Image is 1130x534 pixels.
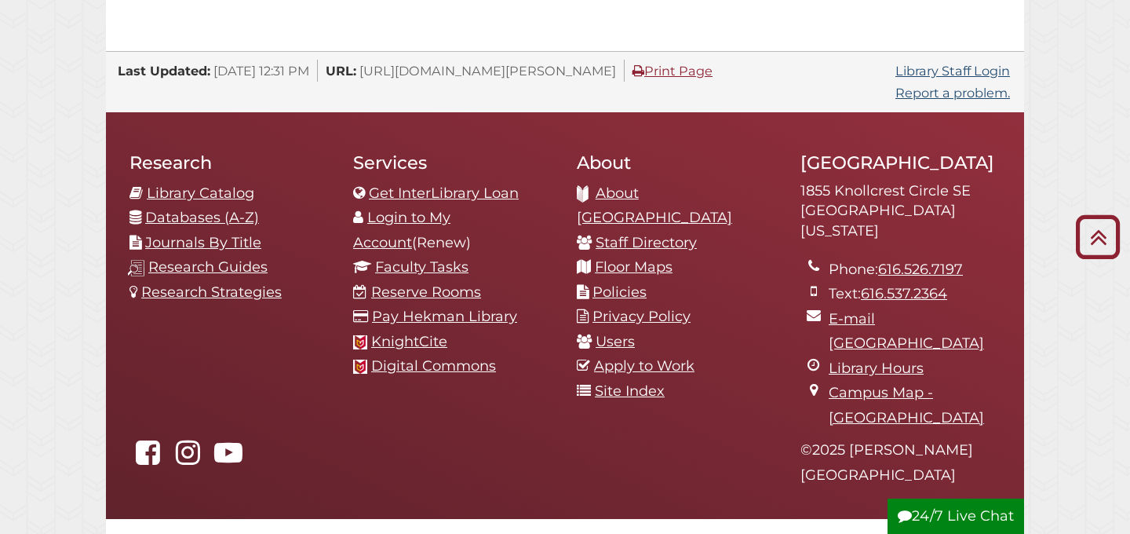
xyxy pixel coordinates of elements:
a: Report a problem. [895,85,1010,101]
li: (Renew) [353,206,553,255]
a: Library Catalog [147,185,254,202]
a: Print Page [632,63,713,79]
a: Research Guides [148,258,268,276]
a: Faculty Tasks [375,258,468,276]
h2: Services [353,152,553,174]
a: KnightCite [371,333,447,350]
li: Phone: [829,258,1001,283]
h2: Research [129,152,330,174]
p: © 2025 [PERSON_NAME][GEOGRAPHIC_DATA] [800,438,1001,488]
a: Research Strategies [141,283,282,301]
address: 1855 Knollcrest Circle SE [GEOGRAPHIC_DATA][US_STATE] [800,181,1001,242]
img: Calvin favicon logo [353,360,367,374]
a: Pay Hekman Library [372,308,517,325]
a: E-mail [GEOGRAPHIC_DATA] [829,310,984,353]
a: Hekman Library on YouTube [210,449,246,466]
a: Journals By Title [145,234,261,251]
a: Privacy Policy [592,308,691,325]
i: Print Page [632,64,644,77]
span: Last Updated: [118,63,210,79]
a: Policies [592,283,647,301]
a: Library Hours [829,360,924,377]
a: Login to My Account [353,209,450,251]
a: Reserve Rooms [371,283,481,301]
span: [URL][DOMAIN_NAME][PERSON_NAME] [359,63,616,79]
a: Library Staff Login [895,63,1010,79]
a: Site Index [595,382,665,400]
a: Users [596,333,635,350]
li: Text: [829,282,1001,307]
h2: [GEOGRAPHIC_DATA] [800,152,1001,174]
a: Apply to Work [594,357,694,375]
a: hekmanlibrary on Instagram [169,449,206,466]
span: [DATE] 12:31 PM [213,63,309,79]
span: URL: [326,63,356,79]
a: Campus Map - [GEOGRAPHIC_DATA] [829,384,984,426]
a: 616.537.2364 [861,285,947,302]
img: research-guides-icon-white_37x37.png [128,260,144,276]
a: Hekman Library on Facebook [129,449,166,466]
a: Back to Top [1070,224,1126,250]
a: Get InterLibrary Loan [369,185,519,202]
a: 616.526.7197 [878,261,963,278]
a: Staff Directory [596,234,697,251]
h2: About [577,152,777,174]
a: Floor Maps [595,258,673,276]
img: Calvin favicon logo [353,335,367,349]
a: Databases (A-Z) [145,209,259,226]
a: Digital Commons [371,357,496,375]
